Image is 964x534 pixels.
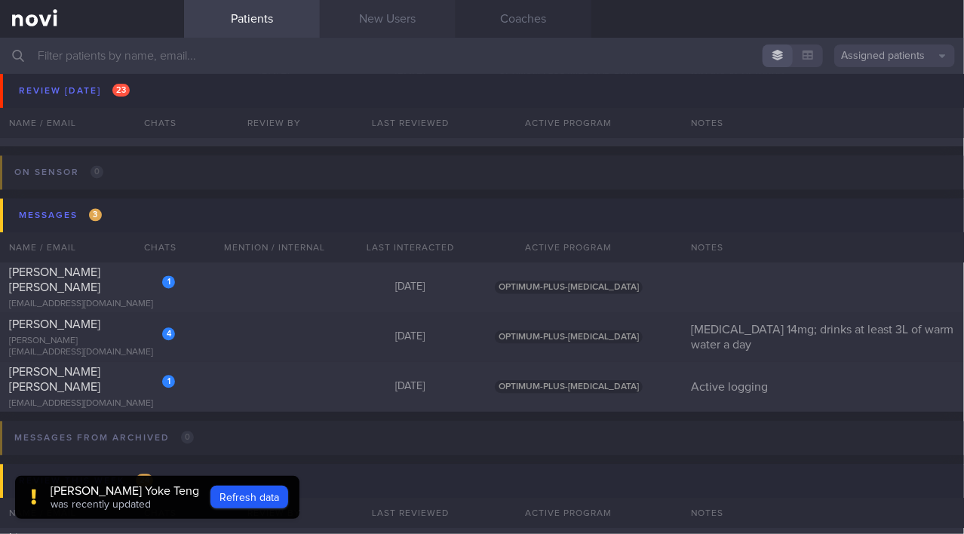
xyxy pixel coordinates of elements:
div: Messages [15,205,106,226]
div: Dr review: [DATE] [682,114,964,129]
div: [PERSON_NAME] Yoke Teng [51,483,199,499]
span: 0 [91,165,103,178]
div: Mention / Internal [207,232,342,262]
span: [PERSON_NAME] [9,108,100,120]
div: [MEDICAL_DATA] 14mg; drinks at least 3L of warm water a day [682,322,964,352]
div: [DATE] [342,380,478,394]
span: [PERSON_NAME] [9,318,100,330]
span: [PERSON_NAME] [PERSON_NAME] [9,266,100,293]
span: OPTIMUM-PLUS-[MEDICAL_DATA] [495,281,643,293]
div: Notes [682,232,964,262]
span: was recently updated [51,499,151,510]
span: 3 [89,208,102,221]
div: Messages from Archived [11,428,198,448]
div: [EMAIL_ADDRESS][DOMAIN_NAME] [9,299,175,310]
div: [EMAIL_ADDRESS][DOMAIN_NAME] [9,125,175,137]
div: 4 [162,327,175,340]
div: [EMAIL_ADDRESS][DOMAIN_NAME] [9,75,175,87]
div: [DATE] [342,281,478,294]
span: 24 [136,474,153,486]
span: OPTIMUM-PLUS-[MEDICAL_DATA] [495,380,643,393]
div: 1 [162,375,175,388]
div: 1 [162,275,175,288]
div: [DATE] [207,115,342,128]
div: [PERSON_NAME][EMAIL_ADDRESS][DOMAIN_NAME] [9,336,175,358]
div: Chats [124,232,184,262]
div: Review this week [15,471,157,491]
button: Refresh data [210,486,288,508]
div: [DATE] [342,115,478,128]
span: [PERSON_NAME] [PERSON_NAME] [9,366,100,393]
button: Assigned patients [834,44,955,67]
span: OPTIMUM-PLUS-[MEDICAL_DATA] [495,330,643,343]
div: Notes [682,498,964,528]
div: Active Program [478,232,659,262]
div: Active logging [682,379,964,394]
div: Last Reviewed [342,498,478,528]
span: 0 [181,431,194,443]
div: [EMAIL_ADDRESS][DOMAIN_NAME] [9,398,175,410]
div: On sensor [11,162,107,183]
div: [DATE] [342,330,478,344]
div: Last Interacted [342,232,478,262]
div: Active Program [478,498,659,528]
